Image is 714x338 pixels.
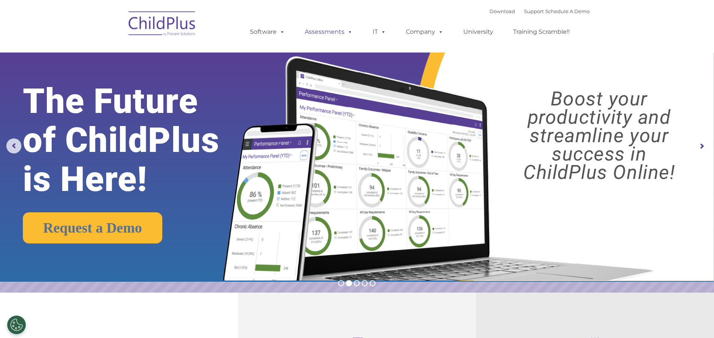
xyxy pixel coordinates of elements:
a: University [456,24,501,39]
a: Company [398,24,451,39]
img: ChildPlus by Procare Solutions [125,6,200,44]
a: Schedule A Demo [545,8,590,14]
rs-layer: Boost your productivity and streamline your success in ChildPlus Online! [493,90,705,182]
a: Training Scramble!! [506,24,577,39]
button: Cookies Settings [7,315,26,334]
a: Software [242,24,292,39]
a: IT [365,24,394,39]
a: Assessments [297,24,360,39]
span: Last name [104,50,127,55]
rs-layer: The Future of ChildPlus is Here! [23,82,251,199]
span: Phone number [104,80,136,86]
a: Request a Demo [23,212,162,243]
a: Download [489,8,515,14]
font: | [489,8,590,14]
a: Support [524,8,544,14]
